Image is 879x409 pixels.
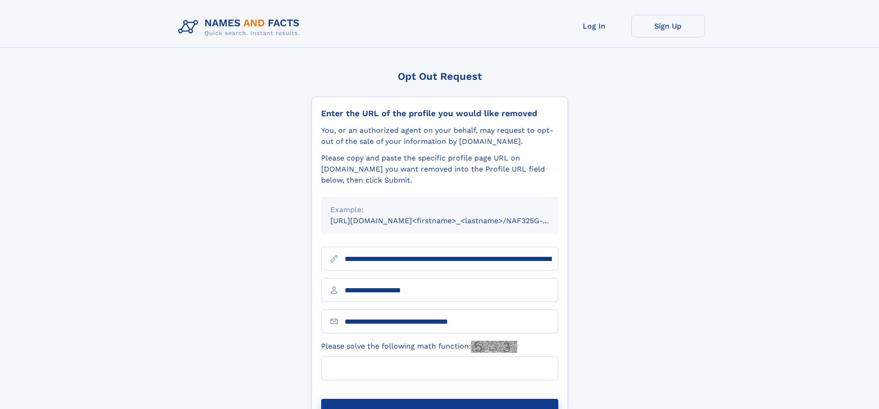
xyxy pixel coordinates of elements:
[311,71,568,82] div: Opt Out Request
[557,15,631,37] a: Log In
[321,108,558,119] div: Enter the URL of the profile you would like removed
[321,153,558,186] div: Please copy and paste the specific profile page URL on [DOMAIN_NAME] you want removed into the Pr...
[174,15,307,40] img: Logo Names and Facts
[321,341,517,353] label: Please solve the following math function:
[321,125,558,147] div: You, or an authorized agent on your behalf, may request to opt-out of the sale of your informatio...
[631,15,705,37] a: Sign Up
[330,204,549,215] div: Example:
[330,216,576,225] small: [URL][DOMAIN_NAME]<firstname>_<lastname>/NAF325G-xxxxxxxx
